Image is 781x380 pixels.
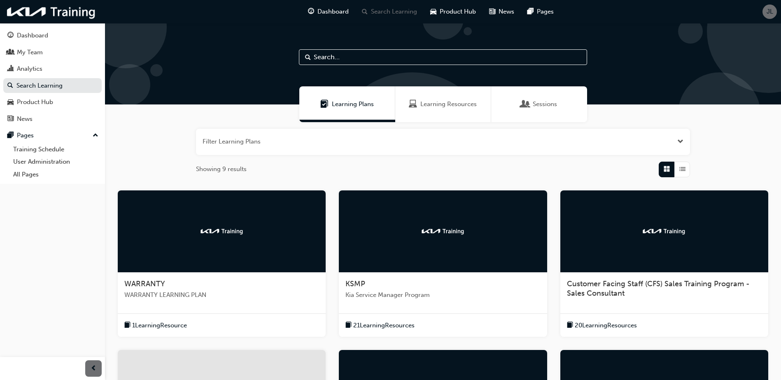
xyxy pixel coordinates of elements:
[575,321,637,330] span: 20 Learning Resources
[353,321,415,330] span: 21 Learning Resources
[17,48,43,57] div: My Team
[567,320,573,331] span: book-icon
[641,227,687,235] img: kia-training
[124,320,131,331] span: book-icon
[317,7,349,16] span: Dashboard
[7,132,14,139] span: pages-icon
[91,364,97,374] span: prev-icon
[560,190,768,337] a: kia-trainingCustomer Facing Staff (CFS) Sales Training Program - Sales Consultantbook-icon20Learn...
[17,97,53,107] div: Product Hub
[664,165,670,174] span: Grid
[3,61,102,76] a: Analytics
[767,7,773,16] span: JL
[345,320,415,331] button: book-icon21LearningResources
[124,279,165,288] span: WARRANTY
[3,128,102,143] button: Pages
[345,290,540,300] span: Kia Service Manager Program
[424,3,483,20] a: car-iconProduct Hub
[10,168,102,181] a: All Pages
[521,100,529,109] span: Sessions
[679,165,685,174] span: List
[3,28,102,43] a: Dashboard
[483,3,521,20] a: news-iconNews
[299,49,587,65] input: Search...
[491,86,587,122] a: SessionsSessions
[345,279,365,288] span: KSMP
[371,7,417,16] span: Search Learning
[677,137,683,146] button: Open the filter
[17,131,34,140] div: Pages
[320,100,329,109] span: Learning Plans
[124,320,187,331] button: book-icon1LearningResource
[409,100,417,109] span: Learning Resources
[3,26,102,128] button: DashboardMy TeamAnalyticsSearch LearningProduct HubNews
[567,320,637,331] button: book-icon20LearningResources
[339,190,547,337] a: kia-trainingKSMPKia Service Manager Programbook-icon21LearningResources
[489,7,495,17] span: news-icon
[4,3,99,20] img: kia-training
[17,64,42,74] div: Analytics
[521,3,560,20] a: pages-iconPages
[567,279,750,298] span: Customer Facing Staff (CFS) Sales Training Program - Sales Consultant
[345,320,352,331] span: book-icon
[355,3,424,20] a: search-iconSearch Learning
[3,78,102,93] a: Search Learning
[430,7,436,17] span: car-icon
[7,65,14,73] span: chart-icon
[537,7,554,16] span: Pages
[533,100,557,109] span: Sessions
[395,86,491,122] a: Learning ResourcesLearning Resources
[3,95,102,110] a: Product Hub
[7,82,13,90] span: search-icon
[17,31,48,40] div: Dashboard
[7,116,14,123] span: news-icon
[762,5,777,19] button: JL
[196,165,247,174] span: Showing 9 results
[93,130,98,141] span: up-icon
[420,227,466,235] img: kia-training
[332,100,374,109] span: Learning Plans
[440,7,476,16] span: Product Hub
[10,143,102,156] a: Training Schedule
[124,290,319,300] span: WARRANTY LEARNING PLAN
[118,190,326,337] a: kia-trainingWARRANTYWARRANTY LEARNING PLANbook-icon1LearningResource
[132,321,187,330] span: 1 Learning Resource
[299,86,395,122] a: Learning PlansLearning Plans
[362,7,368,17] span: search-icon
[305,53,311,62] span: Search
[7,32,14,39] span: guage-icon
[7,99,14,106] span: car-icon
[527,7,534,17] span: pages-icon
[199,227,245,235] img: kia-training
[17,114,33,124] div: News
[3,45,102,60] a: My Team
[308,7,314,17] span: guage-icon
[7,49,14,56] span: people-icon
[499,7,514,16] span: News
[420,100,477,109] span: Learning Resources
[3,111,102,127] a: News
[10,155,102,168] a: User Administration
[301,3,355,20] a: guage-iconDashboard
